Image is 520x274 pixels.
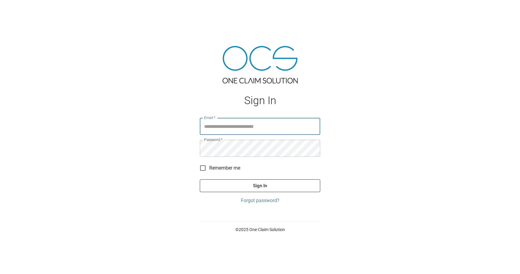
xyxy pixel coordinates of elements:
img: ocs-logo-white-transparent.png [7,4,32,16]
p: © 2025 One Claim Solution [200,227,320,233]
img: ocs-logo-tra.png [223,46,298,83]
span: Remember me [209,164,240,172]
button: Sign In [200,179,320,192]
label: Email [204,115,216,120]
label: Password [204,137,222,142]
a: Forgot password? [200,197,320,204]
h1: Sign In [200,94,320,107]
